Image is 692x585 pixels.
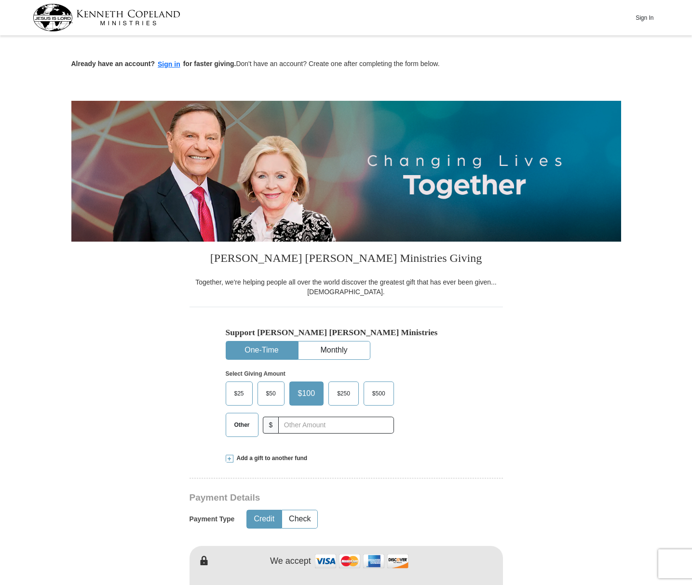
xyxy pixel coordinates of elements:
[282,510,317,528] button: Check
[33,4,180,31] img: kcm-header-logo.svg
[332,386,355,401] span: $250
[190,515,235,523] h5: Payment Type
[226,327,467,338] h5: Support [PERSON_NAME] [PERSON_NAME] Ministries
[233,454,308,463] span: Add a gift to another fund
[263,417,279,434] span: $
[230,386,249,401] span: $25
[190,492,435,503] h3: Payment Details
[630,10,659,25] button: Sign In
[293,386,320,401] span: $100
[226,341,298,359] button: One-Time
[230,418,255,432] span: Other
[247,510,281,528] button: Credit
[190,242,503,277] h3: [PERSON_NAME] [PERSON_NAME] Ministries Giving
[155,59,183,70] button: Sign in
[278,417,393,434] input: Other Amount
[367,386,390,401] span: $500
[313,551,410,571] img: credit cards accepted
[71,59,621,70] p: Don't have an account? Create one after completing the form below.
[71,60,236,68] strong: Already have an account? for faster giving.
[261,386,281,401] span: $50
[299,341,370,359] button: Monthly
[190,277,503,297] div: Together, we're helping people all over the world discover the greatest gift that has ever been g...
[270,556,311,567] h4: We accept
[226,370,285,377] strong: Select Giving Amount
